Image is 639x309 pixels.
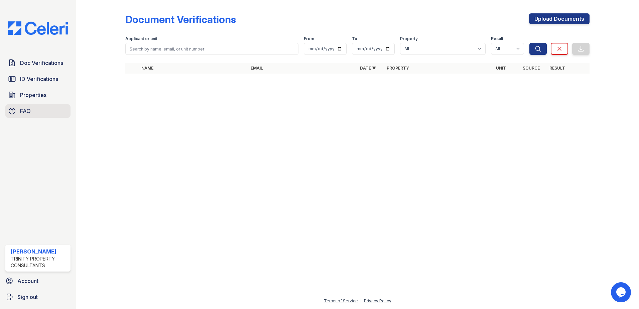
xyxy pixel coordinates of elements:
[523,66,540,71] a: Source
[529,13,590,24] a: Upload Documents
[251,66,263,71] a: Email
[5,88,71,102] a: Properties
[5,104,71,118] a: FAQ
[17,277,38,285] span: Account
[611,282,632,302] iframe: chat widget
[360,298,362,303] div: |
[5,56,71,70] a: Doc Verifications
[387,66,409,71] a: Property
[3,290,73,304] a: Sign out
[125,43,298,55] input: Search by name, email, or unit number
[324,298,358,303] a: Terms of Service
[17,293,38,301] span: Sign out
[20,107,31,115] span: FAQ
[11,255,68,269] div: Trinity Property Consultants
[20,91,46,99] span: Properties
[141,66,153,71] a: Name
[3,21,73,35] img: CE_Logo_Blue-a8612792a0a2168367f1c8372b55b34899dd931a85d93a1a3d3e32e68fde9ad4.png
[125,36,157,41] label: Applicant or unit
[352,36,357,41] label: To
[364,298,391,303] a: Privacy Policy
[549,66,565,71] a: Result
[304,36,314,41] label: From
[3,274,73,288] a: Account
[360,66,376,71] a: Date ▼
[496,66,506,71] a: Unit
[5,72,71,86] a: ID Verifications
[20,59,63,67] span: Doc Verifications
[491,36,503,41] label: Result
[125,13,236,25] div: Document Verifications
[400,36,418,41] label: Property
[20,75,58,83] span: ID Verifications
[11,247,68,255] div: [PERSON_NAME]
